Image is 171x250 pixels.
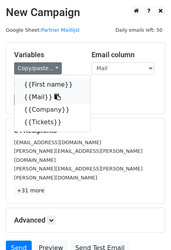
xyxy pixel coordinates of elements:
small: [PERSON_NAME][EMAIL_ADDRESS][PERSON_NAME][DOMAIN_NAME] [14,148,142,163]
h5: Email column [92,51,157,59]
a: {{Tickets}} [14,116,90,129]
small: [PERSON_NAME][EMAIL_ADDRESS][PERSON_NAME][PERSON_NAME][DOMAIN_NAME] [14,166,142,181]
a: {{Company}} [14,103,90,116]
a: Partner Maillijst [41,27,80,33]
small: [EMAIL_ADDRESS][DOMAIN_NAME] [14,139,101,145]
small: Google Sheet: [6,27,80,33]
h5: Variables [14,51,80,59]
h5: Advanced [14,216,157,225]
a: +31 more [14,186,47,196]
h2: New Campaign [6,6,165,19]
a: Daily emails left: 50 [113,27,165,33]
span: Daily emails left: 50 [113,26,165,34]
